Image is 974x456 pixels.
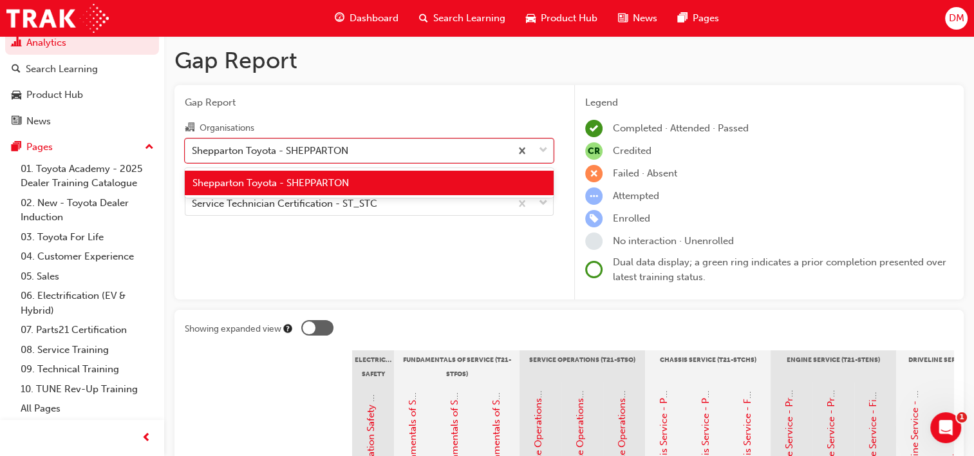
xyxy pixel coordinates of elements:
span: organisation-icon [185,122,194,134]
div: Engine Service (T21-STENS) [771,350,896,383]
span: search-icon [12,64,21,75]
a: guage-iconDashboard [324,5,409,32]
span: learningRecordVerb_COMPLETE-icon [585,120,603,137]
a: 01. Toyota Academy - 2025 Dealer Training Catalogue [15,159,159,193]
div: Fundamentals of Service (T21-STFOS) [394,350,520,383]
div: Showing expanded view [185,323,281,336]
div: Service Technician Certification - ST_STC [192,196,377,211]
div: Electrical Safety Certification [352,350,394,383]
span: Attempted [613,190,659,202]
button: Pages [5,135,159,159]
div: Search Learning [26,62,98,77]
span: Product Hub [541,11,597,26]
a: 08. Service Training [15,340,159,360]
h1: Gap Report [174,46,964,75]
a: news-iconNews [608,5,668,32]
span: car-icon [526,10,536,26]
a: 09. Technical Training [15,359,159,379]
a: search-iconSearch Learning [409,5,516,32]
span: Enrolled [613,213,650,224]
span: Completed · Attended · Passed [613,122,749,134]
div: Shepparton Toyota - SHEPPARTON [192,143,348,158]
span: up-icon [145,139,154,156]
span: Search Learning [433,11,505,26]
span: DM [948,11,964,26]
span: guage-icon [335,10,344,26]
div: Pages [26,140,53,155]
a: Search Learning [5,57,159,81]
span: null-icon [585,142,603,160]
span: learningRecordVerb_ATTEMPT-icon [585,187,603,205]
button: DM [945,7,968,30]
span: car-icon [12,90,21,101]
a: car-iconProduct Hub [516,5,608,32]
span: Shepparton Toyota - SHEPPARTON [192,177,349,189]
span: chart-icon [12,37,21,49]
span: Dual data display; a green ring indicates a prior completion presented over latest training status. [613,256,946,283]
a: 05. Sales [15,267,159,287]
span: news-icon [12,116,21,128]
span: down-icon [539,142,548,159]
div: Legend [585,95,953,110]
span: No interaction · Unenrolled [613,235,734,247]
span: learningRecordVerb_ENROLL-icon [585,210,603,227]
span: 1 [957,412,967,423]
iframe: Intercom live chat [930,412,961,443]
div: Service Operations (T21-STSO) [520,350,645,383]
div: Product Hub [26,88,83,102]
div: News [26,114,51,129]
span: pages-icon [12,142,21,153]
span: pages-icon [678,10,688,26]
span: prev-icon [142,430,151,446]
span: News [633,11,657,26]
a: 06. Electrification (EV & Hybrid) [15,286,159,320]
a: pages-iconPages [668,5,729,32]
a: All Pages [15,399,159,419]
a: News [5,109,159,133]
span: search-icon [419,10,428,26]
span: Failed · Absent [613,167,677,179]
a: Analytics [5,31,159,55]
span: down-icon [539,195,548,212]
a: 04. Customer Experience [15,247,159,267]
a: 10. TUNE Rev-Up Training [15,379,159,399]
a: 03. Toyota For Life [15,227,159,247]
span: Pages [693,11,719,26]
span: Credited [613,145,651,157]
img: Trak [6,4,109,33]
a: 02. New - Toyota Dealer Induction [15,193,159,227]
div: Chassis Service (T21-STCHS) [645,350,771,383]
span: news-icon [618,10,628,26]
div: Organisations [200,122,254,135]
span: Dashboard [350,11,398,26]
span: learningRecordVerb_NONE-icon [585,233,603,250]
div: Tooltip anchor [282,323,294,334]
a: 07. Parts21 Certification [15,320,159,340]
a: Product Hub [5,83,159,107]
span: learningRecordVerb_FAIL-icon [585,165,603,182]
span: Gap Report [185,95,554,110]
